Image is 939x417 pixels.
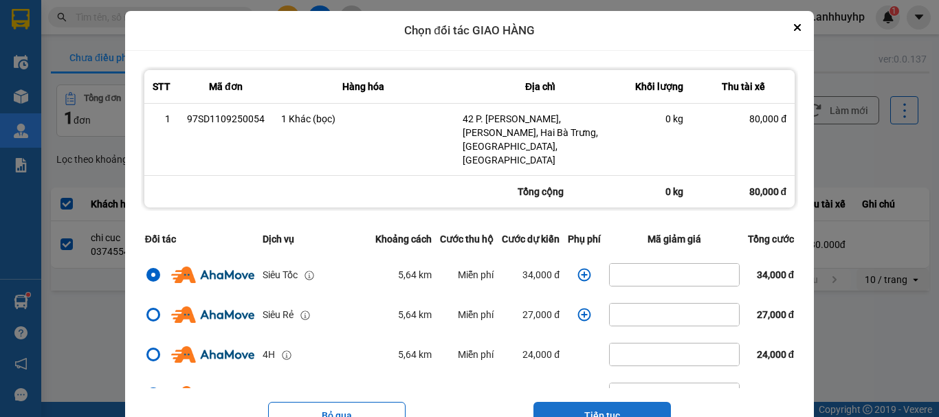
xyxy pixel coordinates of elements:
[263,267,298,282] div: Siêu Tốc
[789,19,806,36] button: Close
[141,223,258,255] th: Đối tác
[498,374,564,414] td: 27,000 đ
[498,223,564,255] th: Cước dự kiến
[498,295,564,335] td: 27,000 đ
[757,269,795,280] span: 34,000 đ
[371,335,436,374] td: 5,64 km
[281,78,446,95] div: Hàng hóa
[171,267,254,283] img: Ahamove
[263,307,294,322] div: Siêu Rẻ
[436,255,498,295] td: Miễn phí
[263,387,275,402] div: 2H
[187,112,265,126] div: 97SD1109250054
[700,78,786,95] div: Thu tài xế
[371,255,436,295] td: 5,64 km
[634,78,683,95] div: Khối lượng
[454,176,626,207] div: Tổng cộng
[125,11,814,51] div: Chọn đối tác GIAO HÀNG
[700,112,786,126] div: 80,000 đ
[371,374,436,414] td: 5,64 km
[371,295,436,335] td: 5,64 km
[564,223,605,255] th: Phụ phí
[153,78,170,95] div: STT
[605,223,744,255] th: Mã giảm giá
[436,335,498,374] td: Miễn phí
[436,223,498,255] th: Cước thu hộ
[463,112,618,167] div: 42 P. [PERSON_NAME], [PERSON_NAME], Hai Bà Trưng, [GEOGRAPHIC_DATA], [GEOGRAPHIC_DATA]
[263,347,275,362] div: 4H
[187,78,265,95] div: Mã đơn
[498,335,564,374] td: 24,000 đ
[498,255,564,295] td: 34,000 đ
[153,112,170,126] div: 1
[171,346,254,363] img: Ahamove
[463,78,618,95] div: Địa chỉ
[757,309,795,320] span: 27,000 đ
[744,223,798,255] th: Tổng cước
[634,112,683,126] div: 0 kg
[371,223,436,255] th: Khoảng cách
[171,386,254,403] img: Ahamove
[258,223,371,255] th: Dịch vụ
[436,295,498,335] td: Miễn phí
[171,306,254,323] img: Ahamove
[757,349,795,360] span: 24,000 đ
[281,112,446,126] div: 1 Khác (bọc)
[626,176,692,207] div: 0 kg
[436,374,498,414] td: Miễn phí
[692,176,795,207] div: 80,000 đ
